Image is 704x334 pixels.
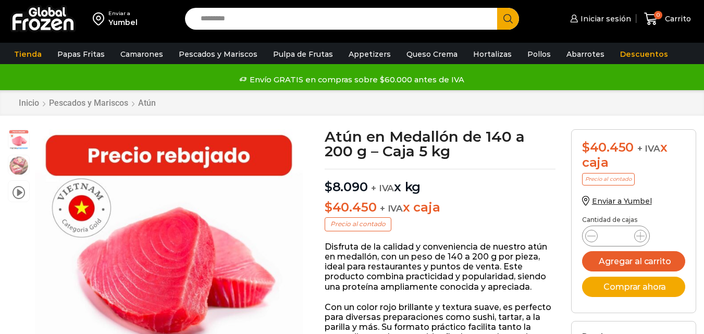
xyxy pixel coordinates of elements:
a: Queso Crema [401,44,463,64]
button: Agregar al carrito [582,251,685,271]
span: + IVA [637,143,660,154]
a: Pescados y Mariscos [48,98,129,108]
a: Pollos [522,44,556,64]
input: Product quantity [606,229,626,243]
a: Camarones [115,44,168,64]
span: foto plato atun [8,155,29,176]
bdi: 40.450 [582,140,634,155]
p: Precio al contado [582,173,635,185]
a: Papas Fritas [52,44,110,64]
p: Precio al contado [325,217,391,231]
span: $ [582,140,590,155]
div: x caja [582,140,685,170]
a: Descuentos [615,44,673,64]
p: Cantidad de cajas [582,216,685,224]
span: $ [325,179,332,194]
p: Disfruta de la calidad y conveniencia de nuestro atún en medallón, con un peso de 140 a 200 g por... [325,242,555,292]
bdi: 8.090 [325,179,368,194]
a: Tienda [9,44,47,64]
span: atun medallon [8,130,29,151]
h1: Atún en Medallón de 140 a 200 g – Caja 5 kg [325,129,555,158]
span: Enviar a Yumbel [592,196,652,206]
a: Atún [138,98,156,108]
div: Enviar a [108,10,138,17]
a: Hortalizas [468,44,517,64]
a: 0 Carrito [641,7,694,31]
span: Iniciar sesión [578,14,631,24]
nav: Breadcrumb [18,98,156,108]
img: address-field-icon.svg [93,10,108,28]
p: x kg [325,169,555,195]
a: Enviar a Yumbel [582,196,652,206]
span: $ [325,200,332,215]
a: Pulpa de Frutas [268,44,338,64]
button: Comprar ahora [582,277,685,297]
span: Carrito [662,14,691,24]
span: 0 [654,11,662,19]
a: Pescados y Mariscos [174,44,263,64]
span: + IVA [371,183,394,193]
button: Search button [497,8,519,30]
a: Iniciar sesión [567,8,631,29]
a: Appetizers [343,44,396,64]
bdi: 40.450 [325,200,376,215]
span: + IVA [380,203,403,214]
a: Abarrotes [561,44,610,64]
p: x caja [325,200,555,215]
div: Yumbel [108,17,138,28]
a: Inicio [18,98,40,108]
